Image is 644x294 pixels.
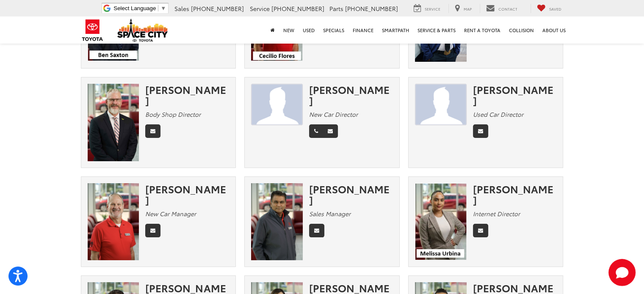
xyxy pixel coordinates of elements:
span: [PHONE_NUMBER] [191,4,244,13]
img: JAMES TAYLOR [251,84,303,126]
a: My Saved Vehicles [531,4,568,13]
div: [PERSON_NAME] [309,84,393,106]
div: [PERSON_NAME] [145,183,229,206]
img: David Hardy [88,183,139,261]
img: Space City Toyota [117,19,168,42]
em: Used Car Director [473,110,523,118]
img: Oz Ali [251,183,303,261]
img: Sean Patterson [88,84,139,161]
em: New Car Director [309,110,358,118]
a: Email [473,124,488,138]
a: Used [299,16,319,44]
svg: Start Chat [608,259,636,286]
a: Finance [348,16,378,44]
a: Map [448,4,478,13]
a: Email [309,224,324,237]
em: Internet Director [473,209,520,218]
button: Toggle Chat Window [608,259,636,286]
a: Select Language​ [113,5,166,11]
a: About Us [538,16,570,44]
a: Collision [505,16,538,44]
img: Melissa Urbina [415,183,467,260]
a: Email [145,124,160,138]
span: [PHONE_NUMBER] [345,4,398,13]
img: Toyota [77,16,108,44]
a: Email [145,224,160,237]
span: Parts [329,4,343,13]
a: Home [266,16,279,44]
span: Map [464,6,472,11]
span: Select Language [113,5,156,11]
img: Marco Compean [415,84,467,126]
a: Email [473,224,488,237]
a: Contact [480,4,524,13]
a: Service & Parts [413,16,460,44]
div: [PERSON_NAME] [309,183,393,206]
a: Service [407,4,447,13]
a: Phone [309,124,323,138]
a: Email [323,124,338,138]
a: SmartPath [378,16,413,44]
em: Sales Manager [309,209,351,218]
span: Service [250,4,270,13]
em: New Car Manager [145,209,196,218]
a: Specials [319,16,348,44]
div: [PERSON_NAME] [473,183,557,206]
span: Saved [549,6,561,11]
a: Rent a Toyota [460,16,505,44]
span: [PHONE_NUMBER] [271,4,324,13]
div: [PERSON_NAME] [473,84,557,106]
span: Service [425,6,440,11]
em: Body Shop Director [145,110,201,118]
div: [PERSON_NAME] [145,84,229,106]
a: New [279,16,299,44]
span: Contact [498,6,517,11]
span: ▼ [160,5,166,11]
span: Sales [174,4,189,13]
